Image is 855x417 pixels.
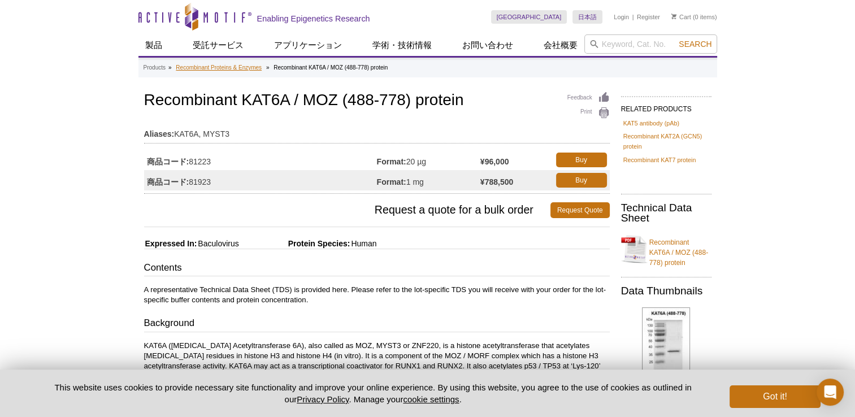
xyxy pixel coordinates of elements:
span: Expressed In: [144,239,197,248]
strong: Aliases: [144,129,175,139]
a: 日本語 [572,10,602,24]
h2: Data Thumbnails [621,286,711,296]
a: Privacy Policy [297,394,349,404]
img: Recombinant KAT6A / MOZ (488-778) protein gel [642,307,690,396]
a: Print [567,107,610,119]
a: アプリケーション [267,34,349,56]
a: Register [637,13,660,21]
h2: Enabling Epigenetics Research [257,14,370,24]
div: Open Intercom Messenger [817,379,844,406]
p: KAT6A ([MEDICAL_DATA] Acetyltransferase 6A), also called as MOZ, MYST3 or ZNF220, is a histone ac... [144,341,610,402]
p: A representative Technical Data Sheet (TDS) is provided here. Please refer to the lot-specific TD... [144,285,610,305]
td: 81223 [144,150,377,170]
strong: Format: [377,157,406,167]
a: Recombinant KAT2A (GCN5) protein [623,131,709,151]
h2: RELATED PRODUCTS [621,96,711,116]
input: Keyword, Cat. No. [584,34,717,54]
a: KAT5 antibody (pAb) [623,118,679,128]
a: Buy [556,153,607,167]
p: This website uses cookies to provide necessary site functionality and improve your online experie... [35,381,711,405]
td: 1 mg [377,170,480,190]
strong: ¥788,500 [480,177,513,187]
li: | [632,10,634,24]
a: Request Quote [550,202,610,218]
h3: Contents [144,261,610,277]
a: Feedback [567,92,610,104]
strong: Format: [377,177,406,187]
span: Search [679,40,711,49]
button: Got it! [730,385,820,408]
h2: Technical Data Sheet [621,203,711,223]
a: 会社概要 [537,34,584,56]
button: cookie settings [403,394,459,404]
img: Your Cart [671,14,676,19]
a: Login [614,13,629,21]
h3: Background [144,316,610,332]
span: Baculovirus [197,239,238,248]
strong: 商品コード: [147,177,189,187]
li: » [168,64,172,71]
td: 81923 [144,170,377,190]
a: 受託サービス [186,34,250,56]
span: Request a quote for a bulk order [144,202,550,218]
li: Recombinant KAT6A / MOZ (488-778) protein [274,64,388,71]
span: Protein Species: [241,239,350,248]
strong: ¥96,000 [480,157,509,167]
a: お問い合わせ [455,34,520,56]
li: (0 items) [671,10,717,24]
a: 学術・技術情報 [366,34,439,56]
a: Cart [671,13,691,21]
a: Recombinant KAT7 protein [623,155,696,165]
td: KAT6A, MYST3 [144,122,610,140]
a: Buy [556,173,607,188]
h1: Recombinant KAT6A / MOZ (488-778) protein [144,92,610,111]
a: Products [144,63,166,73]
a: Recombinant Proteins & Enzymes [176,63,262,73]
li: » [266,64,270,71]
a: [GEOGRAPHIC_DATA] [491,10,567,24]
strong: 商品コード: [147,157,189,167]
span: Human [350,239,376,248]
td: 20 µg [377,150,480,170]
a: Recombinant KAT6A / MOZ (488-778) protein [621,231,711,268]
a: 製品 [138,34,169,56]
button: Search [675,39,715,49]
